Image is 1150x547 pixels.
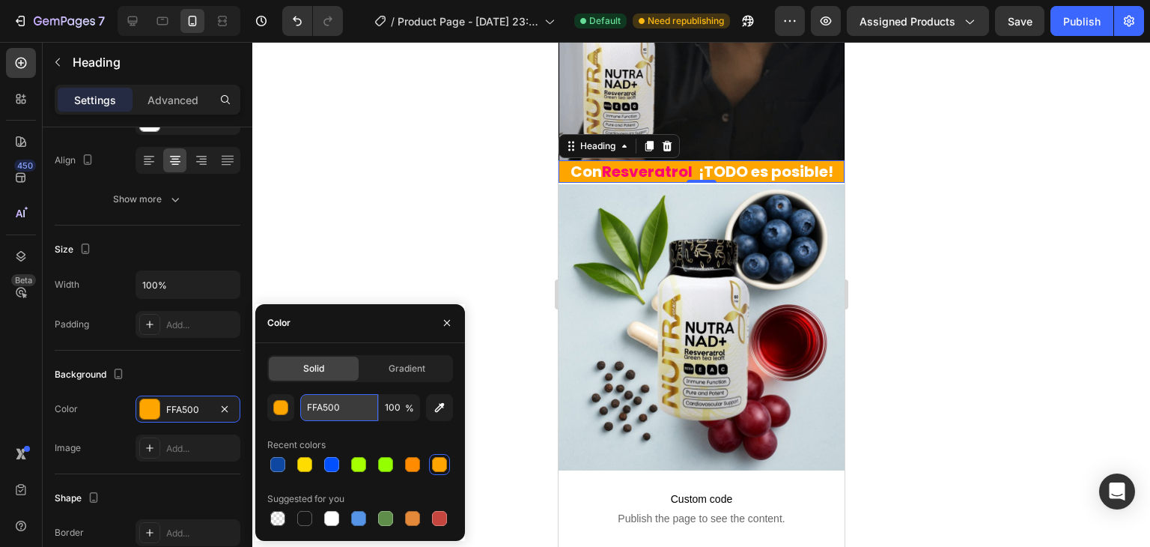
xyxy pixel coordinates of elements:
div: Color [267,316,290,330]
button: 7 [6,6,112,36]
span: % [405,402,414,415]
p: Advanced [147,92,198,108]
div: Border [55,526,84,540]
div: Size [55,240,94,260]
div: Add... [166,318,237,332]
p: 7 [98,12,105,30]
div: Publish [1063,13,1101,29]
span: Need republishing [648,14,724,28]
button: Publish [1050,6,1113,36]
span: Product Page - [DATE] 23:55:01 [398,13,538,29]
div: Image [55,441,81,455]
div: Recent colors [267,438,326,452]
div: Undo/Redo [282,6,343,36]
div: Padding [55,318,89,331]
div: Open Intercom Messenger [1099,474,1135,510]
div: Width [55,278,79,291]
span: Gradient [389,362,425,375]
button: Assigned Products [847,6,989,36]
div: Align [55,151,97,171]
input: Eg: FFFFFF [300,394,378,421]
div: Color [55,402,78,416]
div: Background [55,365,127,385]
input: Auto [136,271,240,298]
span: / [391,13,395,29]
div: FFA500 [166,403,210,417]
span: Save [1008,15,1032,28]
span: Solid [303,362,324,375]
div: Suggested for you [267,492,344,506]
div: 450 [14,160,36,172]
button: Save [995,6,1044,36]
div: Add... [166,527,237,540]
span: Default [589,14,621,28]
div: Beta [11,274,36,286]
p: Settings [74,92,116,108]
div: Add... [166,442,237,456]
div: Show more [113,192,183,207]
iframe: Design area [559,42,845,547]
span: Assigned Products [860,13,955,29]
p: Heading [73,53,234,71]
div: Shape [55,489,103,509]
button: Show more [55,186,240,213]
